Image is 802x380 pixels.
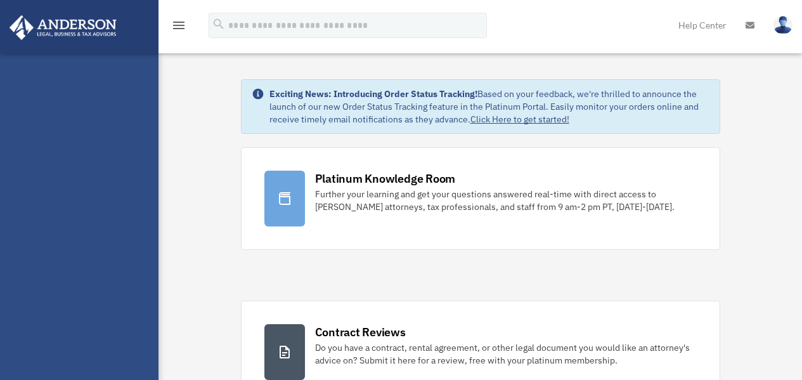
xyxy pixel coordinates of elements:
div: Based on your feedback, we're thrilled to announce the launch of our new Order Status Tracking fe... [269,88,709,126]
a: menu [171,22,186,33]
div: Platinum Knowledge Room [315,171,456,187]
a: Platinum Knowledge Room Further your learning and get your questions answered real-time with dire... [241,147,720,250]
strong: Exciting News: Introducing Order Status Tracking! [269,88,477,100]
img: Anderson Advisors Platinum Portal [6,15,120,40]
a: Click Here to get started! [470,114,569,125]
div: Further your learning and get your questions answered real-time with direct access to [PERSON_NAM... [315,188,697,213]
i: search [212,17,226,31]
img: User Pic [773,16,792,34]
div: Do you have a contract, rental agreement, or other legal document you would like an attorney's ad... [315,341,697,367]
i: menu [171,18,186,33]
div: Contract Reviews [315,324,406,340]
